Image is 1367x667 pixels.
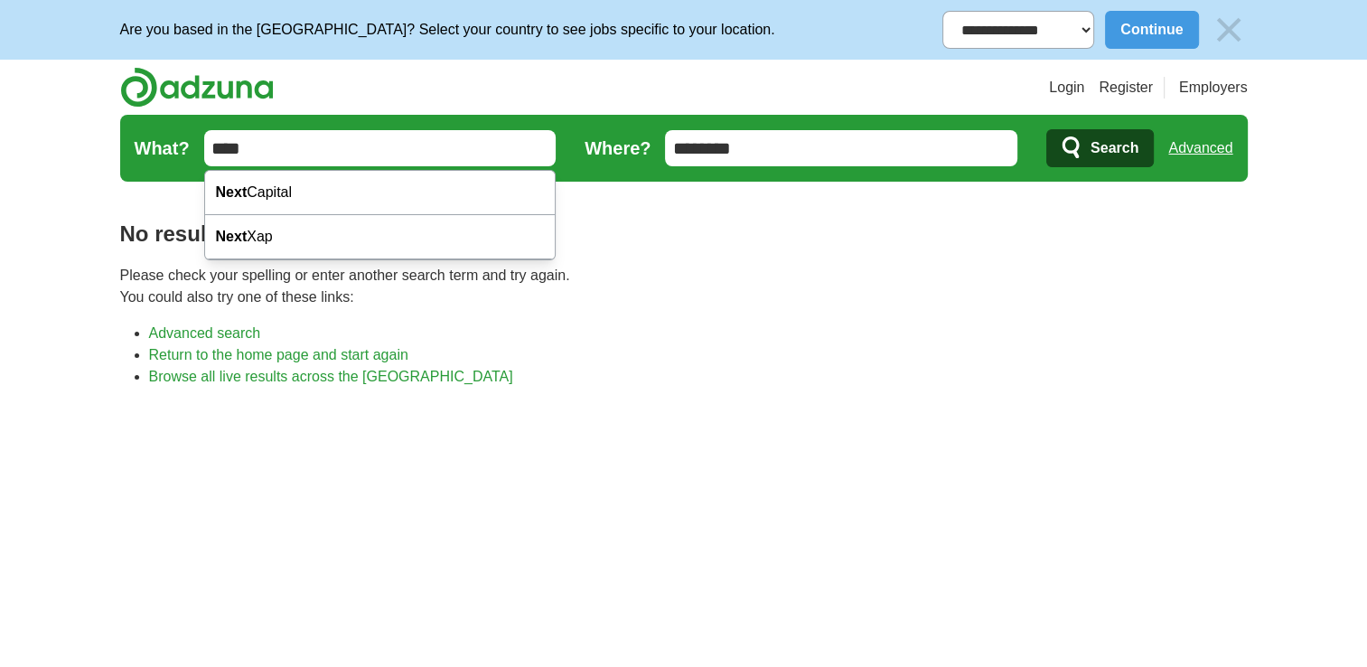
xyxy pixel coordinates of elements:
h1: No results found [120,218,1248,250]
a: Login [1049,77,1084,99]
a: Register [1099,77,1153,99]
a: Advanced search [149,325,261,341]
label: What? [135,135,190,162]
a: Browse all live results across the [GEOGRAPHIC_DATA] [149,369,513,384]
p: Are you based in the [GEOGRAPHIC_DATA]? Select your country to see jobs specific to your location. [120,19,775,41]
a: Employers [1179,77,1248,99]
img: Adzuna logo [120,67,274,108]
button: Search [1046,129,1154,167]
label: Where? [585,135,651,162]
a: Advanced [1168,130,1232,166]
button: Continue [1105,11,1198,49]
a: Return to the home page and start again [149,347,408,362]
span: Search [1091,130,1138,166]
img: icon_close_no_bg.svg [1210,11,1248,49]
p: Please check your spelling or enter another search term and try again. You could also try one of ... [120,265,1248,308]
